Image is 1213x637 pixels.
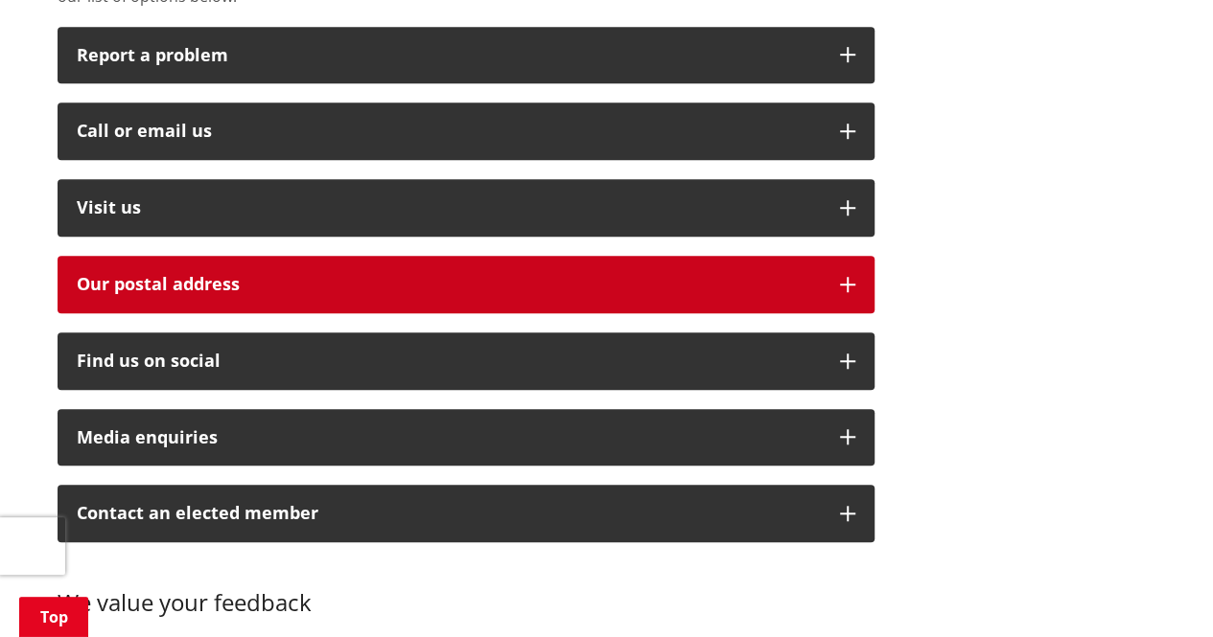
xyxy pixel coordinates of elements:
[77,504,821,523] p: Contact an elected member
[77,352,821,371] div: Find us on social
[1125,557,1194,626] iframe: Messenger Launcher
[58,485,875,542] button: Contact an elected member
[77,122,821,141] div: Call or email us
[58,409,875,466] button: Media enquiries
[58,102,875,160] button: Call or email us
[77,46,821,65] p: Report a problem
[58,561,875,617] h3: We value your feedback
[58,256,875,313] button: Our postal address
[58,332,875,390] button: Find us on social
[77,428,821,447] div: Media enquiries
[19,597,88,637] a: Top
[58,179,875,237] button: Visit us
[77,198,821,217] p: Visit us
[58,27,875,84] button: Report a problem
[77,275,821,294] h2: Our postal address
